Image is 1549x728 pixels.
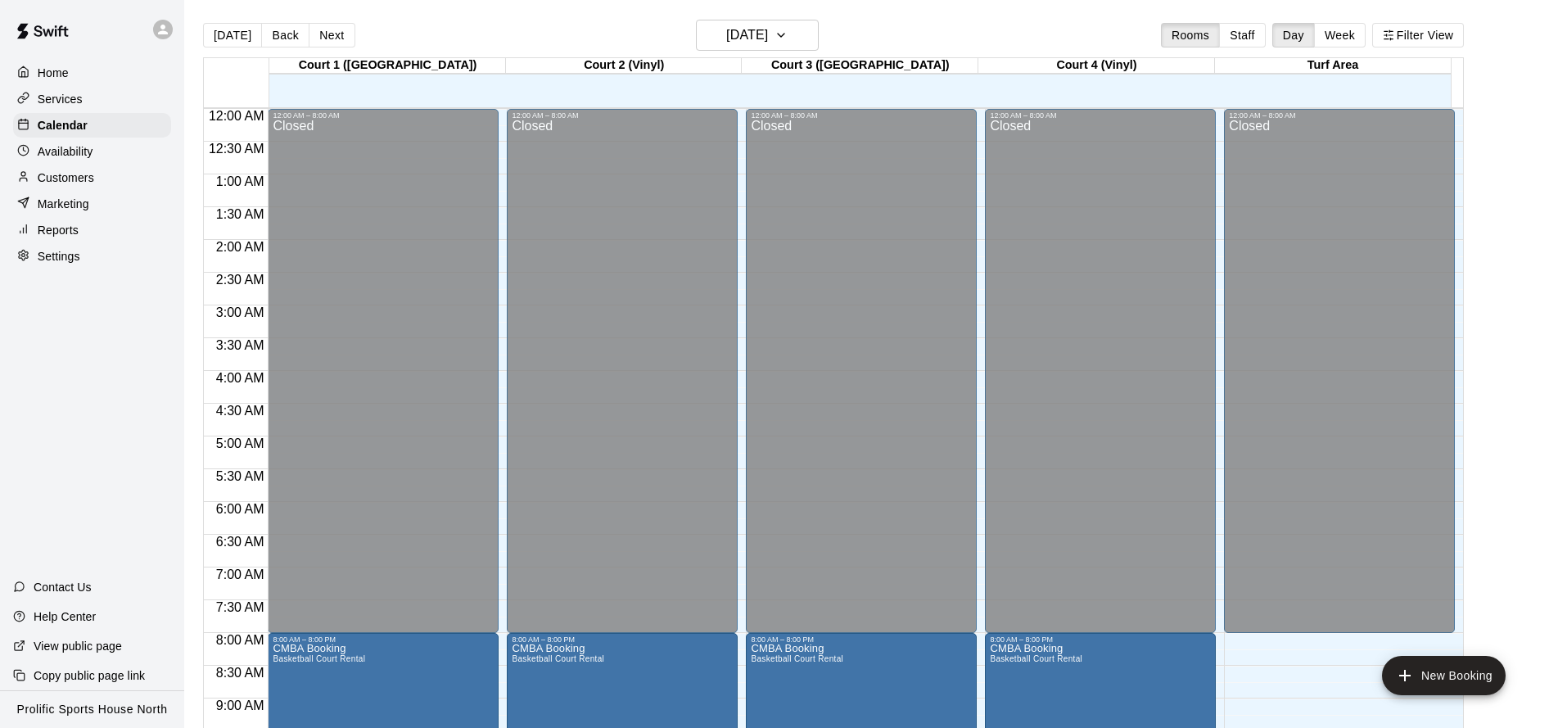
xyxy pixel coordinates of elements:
p: Reports [38,222,79,238]
div: Court 3 ([GEOGRAPHIC_DATA]) [742,58,978,74]
p: Availability [38,143,93,160]
a: Calendar [13,113,171,138]
h6: [DATE] [726,24,768,47]
span: 9:00 AM [212,699,269,712]
p: Marketing [38,196,89,212]
div: 8:00 AM – 8:00 PM [512,635,733,644]
span: 2:00 AM [212,240,269,254]
span: 7:30 AM [212,600,269,614]
span: 2:30 AM [212,273,269,287]
p: Help Center [34,608,96,625]
div: 8:00 AM – 8:00 PM [751,635,972,644]
div: 12:00 AM – 8:00 AM [751,111,972,120]
span: 4:30 AM [212,404,269,418]
span: 1:00 AM [212,174,269,188]
div: Turf Area [1215,58,1452,74]
div: Court 2 (Vinyl) [506,58,743,74]
button: Filter View [1372,23,1464,47]
button: Back [261,23,309,47]
span: 6:30 AM [212,535,269,549]
div: 12:00 AM – 8:00 AM: Closed [985,109,1216,633]
span: 8:00 AM [212,633,269,647]
span: 5:00 AM [212,436,269,450]
button: Day [1272,23,1315,47]
div: 12:00 AM – 8:00 AM [512,111,733,120]
div: 12:00 AM – 8:00 AM [990,111,1211,120]
div: 12:00 AM – 8:00 AM: Closed [268,109,499,633]
div: 8:00 AM – 8:00 PM [990,635,1211,644]
p: Services [38,91,83,107]
p: Home [38,65,69,81]
div: Closed [512,120,733,639]
span: Basketball Court Rental [990,654,1082,663]
a: Services [13,87,171,111]
p: Contact Us [34,579,92,595]
p: Calendar [38,117,88,133]
div: 12:00 AM – 8:00 AM: Closed [507,109,738,633]
div: 12:00 AM – 8:00 AM [1229,111,1450,120]
div: Court 1 ([GEOGRAPHIC_DATA]) [269,58,506,74]
div: Court 4 (Vinyl) [978,58,1215,74]
span: 1:30 AM [212,207,269,221]
div: 12:00 AM – 8:00 AM: Closed [746,109,977,633]
a: Reports [13,218,171,242]
button: Next [309,23,355,47]
div: Closed [990,120,1211,639]
span: 6:00 AM [212,502,269,516]
span: 12:00 AM [205,109,269,123]
button: [DATE] [203,23,262,47]
button: Staff [1219,23,1266,47]
p: Prolific Sports House North [17,701,168,718]
button: add [1382,656,1506,695]
span: 8:30 AM [212,666,269,680]
p: Customers [38,170,94,186]
div: Closed [751,120,972,639]
p: Settings [38,248,80,265]
span: Basketball Court Rental [273,654,365,663]
a: Availability [13,139,171,164]
span: Basketball Court Rental [512,654,604,663]
button: Week [1314,23,1366,47]
span: 4:00 AM [212,371,269,385]
div: Closed [273,120,494,639]
p: View public page [34,638,122,654]
button: Rooms [1161,23,1220,47]
span: 3:30 AM [212,338,269,352]
div: 8:00 AM – 8:00 PM [273,635,494,644]
span: 3:00 AM [212,305,269,319]
div: 12:00 AM – 8:00 AM [273,111,494,120]
span: 12:30 AM [205,142,269,156]
a: Settings [13,244,171,269]
span: 5:30 AM [212,469,269,483]
a: Customers [13,165,171,190]
div: Closed [1229,120,1450,639]
span: 7:00 AM [212,567,269,581]
span: Basketball Court Rental [751,654,843,663]
a: Marketing [13,192,171,216]
a: Home [13,61,171,85]
p: Copy public page link [34,667,145,684]
button: [DATE] [696,20,819,51]
div: 12:00 AM – 8:00 AM: Closed [1224,109,1455,633]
